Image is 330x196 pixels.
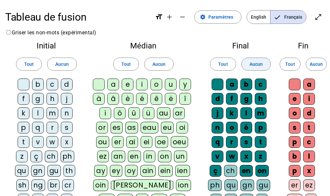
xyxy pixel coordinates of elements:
div: en [240,165,253,177]
div: c [303,136,315,148]
div: er [289,179,301,191]
div: on [255,165,269,177]
div: en [128,151,141,162]
div: ü [143,107,154,119]
span: Aucun [152,60,165,68]
div: ien [175,165,190,177]
div: b [289,151,301,162]
div: ch [45,151,58,162]
button: Aucun [241,58,271,71]
div: an [112,151,125,162]
div: x [303,165,315,177]
div: m [255,107,267,119]
label: Griser les non-mots (expérimental) [5,29,96,36]
div: eau [141,122,159,134]
button: Aucun [144,58,174,71]
h1: Tableau de fusion [5,7,150,27]
div: v [212,151,223,162]
div: [PERSON_NAME] [111,179,173,191]
div: i [303,93,315,105]
div: j [61,93,73,105]
div: o [289,107,301,119]
div: e [122,79,133,90]
div: in [144,151,155,162]
div: d [61,79,73,90]
mat-icon: settings [200,14,206,20]
div: n [212,122,223,134]
div: ai [126,136,138,148]
h2: Final [204,42,276,50]
div: t [303,122,315,134]
div: x [240,151,252,162]
div: û [128,107,140,119]
div: s [240,136,252,148]
div: ay [94,165,107,177]
div: q [32,122,44,134]
mat-icon: remove [179,13,186,21]
span: English [247,10,270,24]
h2: Médian [93,42,194,50]
div: eu [161,122,174,134]
button: Aucun [47,58,77,71]
div: n [61,107,73,119]
div: t [255,136,267,148]
div: ô [114,107,126,119]
div: cr [62,179,74,191]
span: Tout [24,60,34,68]
div: r [226,136,238,148]
div: b [32,79,44,90]
div: f [226,93,238,105]
div: l [303,151,315,162]
div: f [18,93,29,105]
div: ê [150,93,162,105]
div: x [61,136,73,148]
div: br [48,179,60,191]
div: a [226,79,238,90]
div: é [240,122,252,134]
div: ez [97,151,109,162]
mat-icon: add [165,13,173,21]
button: Diminuer la taille de la police [176,10,189,24]
div: ain [140,165,156,177]
input: Griser les non-mots (expérimental) [7,30,11,34]
div: d [212,93,223,105]
mat-icon: format_size [155,13,163,21]
div: ch [224,165,237,177]
span: Aucun [310,60,323,68]
div: s [61,122,73,134]
h2: Fin [287,42,320,50]
div: ng [31,179,45,191]
div: e [289,93,301,105]
div: ion [176,179,191,191]
div: gn [31,165,45,177]
span: Paramètres [208,13,233,21]
div: oe [155,136,168,148]
div: on [158,151,171,162]
div: c [46,79,58,90]
div: q [212,136,223,148]
button: Entrer en plein écran [312,10,325,24]
button: Tout [16,58,42,71]
div: or [96,122,108,134]
div: un [174,151,187,162]
span: Aucun [55,60,68,68]
div: o [226,122,238,134]
div: v [32,136,44,148]
div: m [46,107,58,119]
div: ou [96,136,109,148]
button: Aucun [306,58,327,71]
div: i [136,79,148,90]
div: a [107,79,119,90]
span: Tout [218,60,228,68]
div: es [111,122,123,134]
div: oin [93,179,108,191]
h2: Initial [10,42,82,50]
div: c [255,79,267,90]
button: Tout [113,58,139,71]
div: l [240,107,252,119]
div: as [125,122,138,134]
div: ein [158,165,173,177]
div: o [150,79,162,90]
div: a [303,79,315,90]
div: ei [141,136,152,148]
